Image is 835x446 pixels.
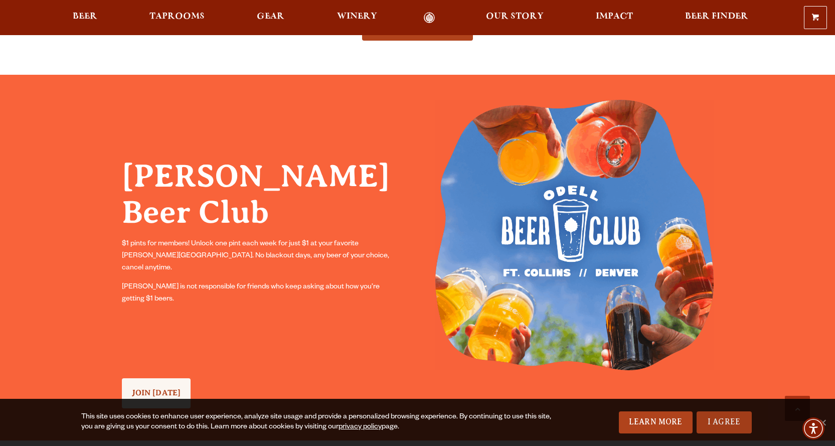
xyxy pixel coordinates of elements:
[149,13,205,21] span: Taprooms
[486,13,544,21] span: Our Story
[679,12,755,24] a: Beer Finder
[479,12,550,24] a: Our Story
[435,100,714,371] img: Odell Beer Club Ft Collins Denver
[330,12,384,24] a: Winery
[596,13,633,21] span: Impact
[66,12,104,24] a: Beer
[411,12,448,24] a: Odell Home
[337,13,377,21] span: Winery
[122,158,400,231] h2: [PERSON_NAME] Beer Club
[143,12,211,24] a: Taprooms
[589,12,639,24] a: Impact
[132,388,181,397] span: JOIN [DATE]
[122,378,191,408] a: JOIN [DATE]
[685,13,748,21] span: Beer Finder
[81,412,552,432] div: This site uses cookies to enhance user experience, analyze site usage and provide a personalized ...
[122,281,400,306] p: [PERSON_NAME] is not responsible for friends who keep asking about how you’re getting $1 beers.
[802,417,824,439] div: Accessibility Menu
[250,12,291,24] a: Gear
[339,423,382,431] a: privacy policy
[122,370,191,409] div: See Our Full LineUp
[73,13,97,21] span: Beer
[619,411,693,433] a: Learn More
[697,411,752,433] a: I Agree
[122,238,400,274] p: $1 pints for members! Unlock one pint each week for just $1 at your favorite [PERSON_NAME][GEOGRA...
[785,396,810,421] a: Scroll to top
[257,13,284,21] span: Gear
